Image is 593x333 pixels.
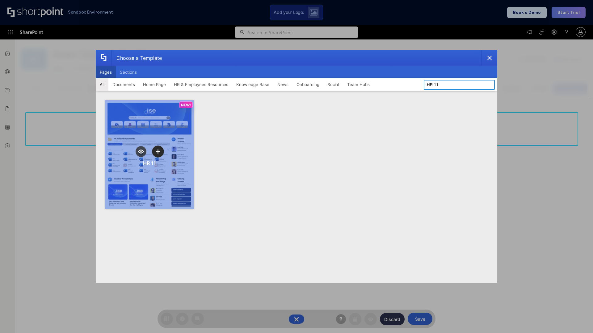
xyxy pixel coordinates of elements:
[139,78,170,91] button: Home Page
[96,66,116,78] button: Pages
[424,80,495,90] input: Search
[96,78,108,91] button: All
[273,78,292,91] button: News
[323,78,343,91] button: Social
[232,78,273,91] button: Knowledge Base
[343,78,374,91] button: Team Hubs
[111,50,162,66] div: Choose a Template
[116,66,141,78] button: Sections
[181,103,191,107] p: NEW!
[562,303,593,333] iframe: Chat Widget
[170,78,232,91] button: HR & Employees Resources
[96,50,497,283] div: template selector
[143,160,156,166] div: HR 11
[108,78,139,91] button: Documents
[292,78,323,91] button: Onboarding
